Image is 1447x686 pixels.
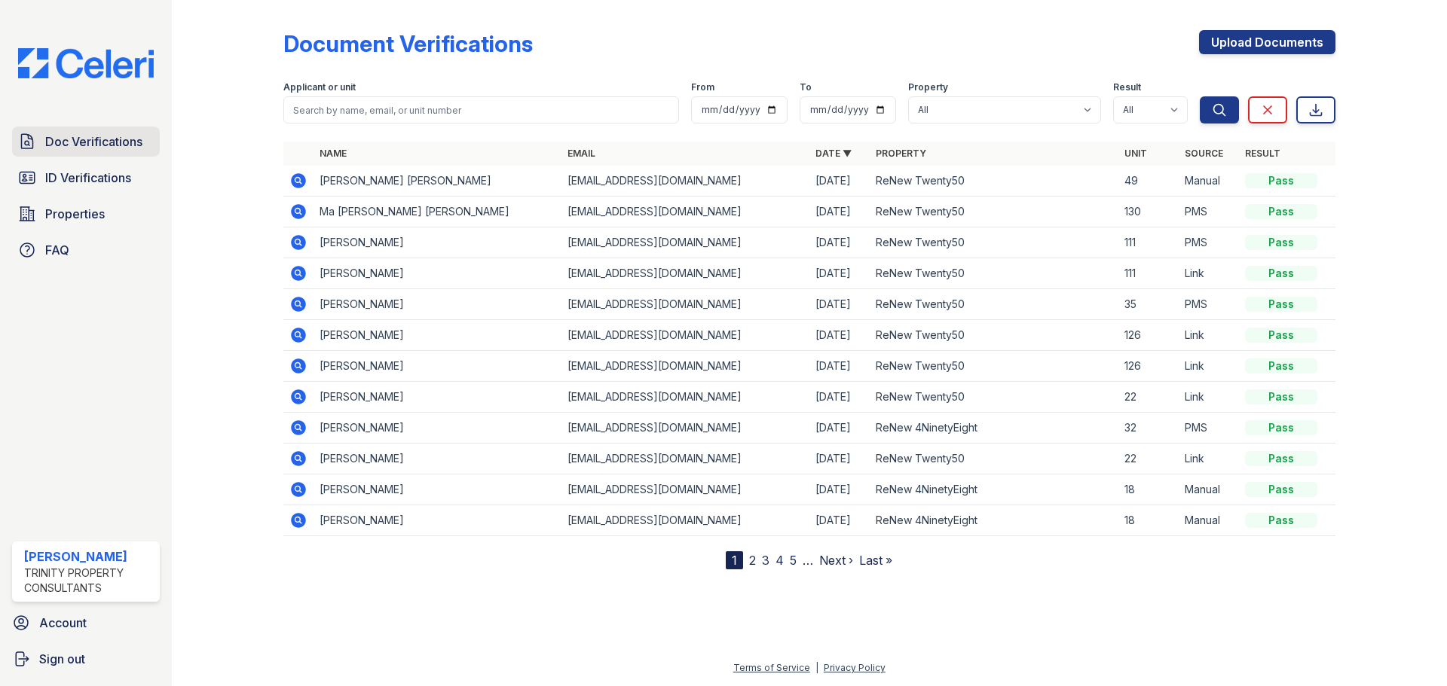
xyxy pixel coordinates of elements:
a: Terms of Service [733,662,810,673]
td: [DATE] [809,320,870,351]
a: Email [567,148,595,159]
td: 130 [1118,197,1179,227]
div: Pass [1245,235,1317,250]
a: Name [320,148,347,159]
a: Upload Documents [1199,30,1335,54]
div: [PERSON_NAME] [24,547,154,566]
a: Property [876,148,926,159]
td: Link [1179,320,1239,351]
td: Link [1179,382,1239,413]
td: [EMAIL_ADDRESS][DOMAIN_NAME] [561,258,809,289]
td: [DATE] [809,197,870,227]
td: Manual [1179,166,1239,197]
td: [PERSON_NAME] [314,227,561,258]
div: Pass [1245,513,1317,528]
td: ReNew Twenty50 [870,258,1118,289]
td: [PERSON_NAME] [314,505,561,536]
td: [EMAIL_ADDRESS][DOMAIN_NAME] [561,382,809,413]
a: Next › [819,553,853,568]
a: 3 [762,553,769,568]
input: Search by name, email, or unit number [283,96,679,123]
div: Pass [1245,389,1317,404]
td: 22 [1118,382,1179,413]
td: [EMAIL_ADDRESS][DOMAIN_NAME] [561,320,809,351]
span: … [803,551,813,569]
td: ReNew 4NinetyEight [870,505,1118,536]
td: PMS [1179,289,1239,320]
a: Account [6,608,166,638]
div: Pass [1245,420,1317,435]
a: Unit [1124,148,1147,159]
td: [EMAIL_ADDRESS][DOMAIN_NAME] [561,474,809,505]
td: Link [1179,444,1239,474]
a: Privacy Policy [824,662,886,673]
td: ReNew Twenty50 [870,289,1118,320]
td: [DATE] [809,289,870,320]
td: [PERSON_NAME] [314,351,561,382]
td: [EMAIL_ADDRESS][DOMAIN_NAME] [561,289,809,320]
div: Trinity Property Consultants [24,566,154,596]
td: 126 [1118,320,1179,351]
span: Properties [45,205,105,223]
div: | [815,662,818,673]
td: ReNew Twenty50 [870,320,1118,351]
td: 18 [1118,474,1179,505]
td: [DATE] [809,413,870,444]
div: Pass [1245,328,1317,343]
div: Pass [1245,358,1317,373]
img: CE_Logo_Blue-a8612792a0a2168367f1c8372b55b34899dd931a85d93a1a3d3e32e68fde9ad4.png [6,48,166,78]
label: From [691,81,714,93]
td: Ma [PERSON_NAME] [PERSON_NAME] [314,197,561,227]
td: [DATE] [809,258,870,289]
td: PMS [1179,197,1239,227]
div: Pass [1245,482,1317,497]
div: 1 [726,551,743,569]
a: Last » [859,553,892,568]
td: [PERSON_NAME] [314,289,561,320]
label: Applicant or unit [283,81,356,93]
td: [DATE] [809,505,870,536]
td: [EMAIL_ADDRESS][DOMAIN_NAME] [561,444,809,474]
td: ReNew Twenty50 [870,382,1118,413]
td: [PERSON_NAME] [314,474,561,505]
div: Pass [1245,266,1317,281]
td: Manual [1179,505,1239,536]
td: [PERSON_NAME] [314,258,561,289]
td: [PERSON_NAME] [314,444,561,474]
label: To [800,81,812,93]
div: Pass [1245,451,1317,466]
a: Source [1185,148,1223,159]
td: ReNew Twenty50 [870,166,1118,197]
div: Pass [1245,173,1317,188]
span: Doc Verifications [45,133,142,151]
td: ReNew 4NinetyEight [870,413,1118,444]
td: ReNew 4NinetyEight [870,474,1118,505]
td: PMS [1179,413,1239,444]
td: Link [1179,351,1239,382]
a: Result [1245,148,1280,159]
td: PMS [1179,227,1239,258]
span: Sign out [39,650,85,668]
td: 111 [1118,258,1179,289]
td: ReNew Twenty50 [870,227,1118,258]
td: [EMAIL_ADDRESS][DOMAIN_NAME] [561,197,809,227]
a: 4 [776,553,784,568]
td: [PERSON_NAME] [314,382,561,413]
td: [EMAIL_ADDRESS][DOMAIN_NAME] [561,227,809,258]
td: [DATE] [809,351,870,382]
span: FAQ [45,241,69,259]
td: [DATE] [809,474,870,505]
td: [DATE] [809,227,870,258]
td: Manual [1179,474,1239,505]
td: 35 [1118,289,1179,320]
td: 18 [1118,505,1179,536]
td: [EMAIL_ADDRESS][DOMAIN_NAME] [561,505,809,536]
a: 2 [749,553,756,568]
div: Document Verifications [283,30,533,57]
a: Sign out [6,644,166,674]
td: 49 [1118,166,1179,197]
td: [PERSON_NAME] [PERSON_NAME] [314,166,561,197]
td: [DATE] [809,444,870,474]
td: [PERSON_NAME] [314,320,561,351]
